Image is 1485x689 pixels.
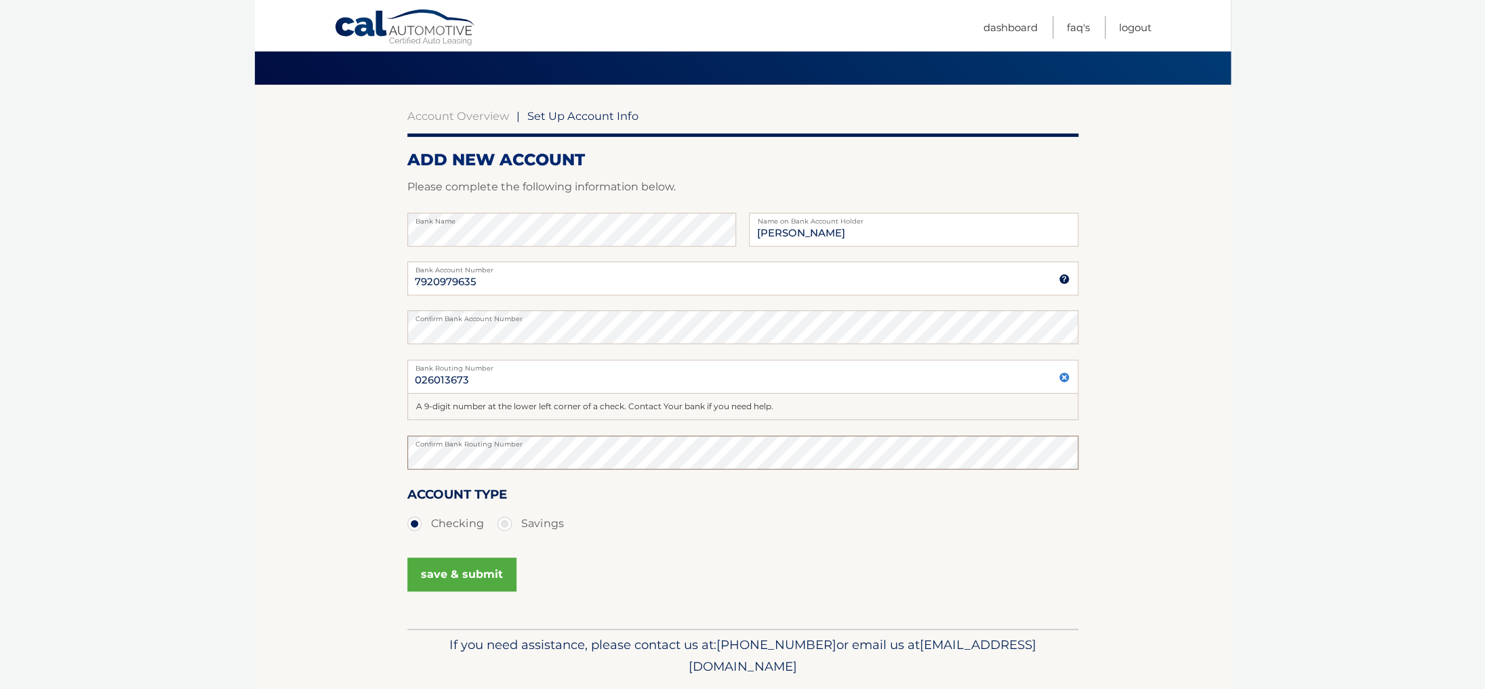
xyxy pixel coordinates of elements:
label: Account Type [407,484,507,509]
img: tooltip.svg [1059,274,1070,285]
label: Name on Bank Account Holder [749,213,1078,224]
label: Checking [407,510,484,537]
a: Cal Automotive [334,9,476,48]
input: Name on Account (Account Holder Name) [749,213,1078,247]
span: [PHONE_NUMBER] [716,637,836,652]
label: Savings [497,510,564,537]
span: | [516,109,520,123]
label: Confirm Bank Account Number [407,310,1078,321]
label: Bank Routing Number [407,360,1078,371]
label: Bank Name [407,213,736,224]
h2: ADD NEW ACCOUNT [407,150,1078,170]
div: A 9-digit number at the lower left corner of a check. Contact Your bank if you need help. [407,394,1078,421]
input: Bank Account Number [407,262,1078,295]
p: If you need assistance, please contact us at: or email us at [416,634,1070,677]
a: Dashboard [983,16,1038,39]
a: FAQ's [1067,16,1090,39]
button: save & submit [407,558,516,591]
img: close.svg [1059,372,1070,383]
p: Please complete the following information below. [407,178,1078,196]
a: Account Overview [407,109,509,123]
label: Bank Account Number [407,262,1078,272]
input: Bank Routing Number [407,360,1078,394]
a: Logout [1119,16,1152,39]
label: Confirm Bank Routing Number [407,436,1078,446]
span: Set Up Account Info [527,109,638,123]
